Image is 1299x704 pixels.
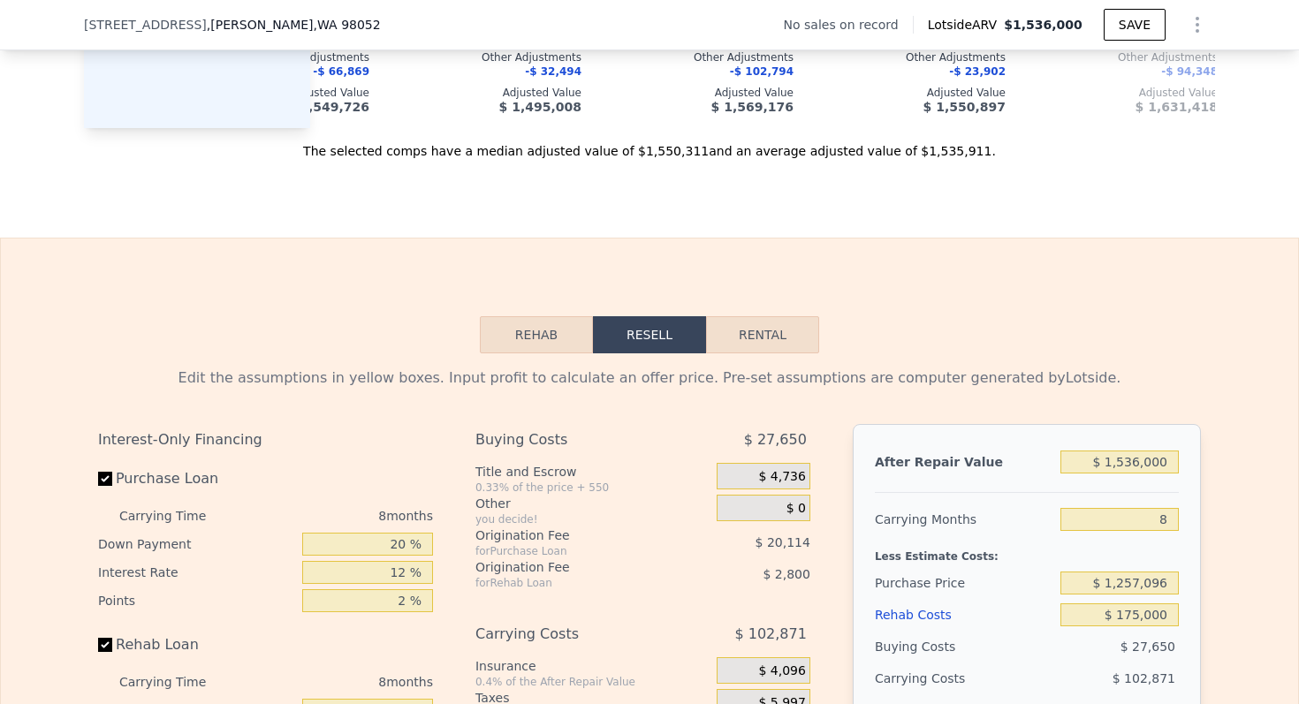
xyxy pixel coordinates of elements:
[525,65,581,78] span: -$ 32,494
[928,16,1004,34] span: Lotside ARV
[711,100,794,114] span: $ 1,569,176
[98,629,295,661] label: Rehab Loan
[875,503,1053,535] div: Carrying Months
[475,424,672,456] div: Buying Costs
[98,463,295,495] label: Purchase Loan
[1120,640,1175,654] span: $ 27,650
[475,526,672,544] div: Origination Fee
[822,86,1006,100] div: Adjusted Value
[730,65,794,78] span: -$ 102,794
[758,469,805,485] span: $ 4,736
[98,638,112,652] input: Rehab Loan
[784,16,913,34] div: No sales on record
[475,463,710,481] div: Title and Escrow
[98,530,295,558] div: Down Payment
[610,50,794,64] div: Other Adjustments
[822,50,1006,64] div: Other Adjustments
[1004,18,1082,32] span: $1,536,000
[1161,65,1218,78] span: -$ 94,348
[875,631,1053,662] div: Buying Costs
[475,544,672,558] div: for Purchase Loan
[98,367,1201,389] div: Edit the assumptions in yellow boxes. Input profit to calculate an offer price. Pre-set assumptio...
[1104,9,1166,41] button: SAVE
[98,587,295,615] div: Points
[98,472,112,486] input: Purchase Loan
[1034,86,1218,100] div: Adjusted Value
[756,535,810,549] span: $ 20,114
[875,662,985,694] div: Carrying Costs
[475,558,672,576] div: Origination Fee
[1113,671,1175,685] span: $ 102,871
[875,599,1053,631] div: Rehab Costs
[763,567,809,581] span: $ 2,800
[207,16,381,34] span: , [PERSON_NAME]
[758,663,805,679] span: $ 4,096
[287,100,369,114] span: $ 1,549,726
[475,675,710,689] div: 0.4% of the After Repair Value
[475,576,672,590] div: for Rehab Loan
[923,100,1006,114] span: $ 1,550,897
[875,567,1053,599] div: Purchase Price
[119,668,234,696] div: Carrying Time
[398,50,581,64] div: Other Adjustments
[241,668,433,696] div: 8 months
[475,495,710,512] div: Other
[875,446,1053,478] div: After Repair Value
[98,558,295,587] div: Interest Rate
[119,502,234,530] div: Carrying Time
[744,424,807,456] span: $ 27,650
[84,128,1215,160] div: The selected comps have a median adjusted value of $1,550,311 and an average adjusted value of $1...
[480,316,593,353] button: Rehab
[475,618,672,650] div: Carrying Costs
[499,100,581,114] span: $ 1,495,008
[241,502,433,530] div: 8 months
[98,424,433,456] div: Interest-Only Financing
[875,535,1179,567] div: Less Estimate Costs:
[475,481,710,495] div: 0.33% of the price + 550
[1180,7,1215,42] button: Show Options
[84,16,207,34] span: [STREET_ADDRESS]
[734,618,806,650] span: $ 102,871
[786,501,806,517] span: $ 0
[314,18,381,32] span: , WA 98052
[398,86,581,100] div: Adjusted Value
[706,316,819,353] button: Rental
[313,65,369,78] span: -$ 66,869
[475,657,710,675] div: Insurance
[610,86,794,100] div: Adjusted Value
[1136,100,1218,114] span: $ 1,631,418
[949,65,1006,78] span: -$ 23,902
[475,512,710,526] div: you decide!
[593,316,706,353] button: Resell
[1034,50,1218,64] div: Other Adjustments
